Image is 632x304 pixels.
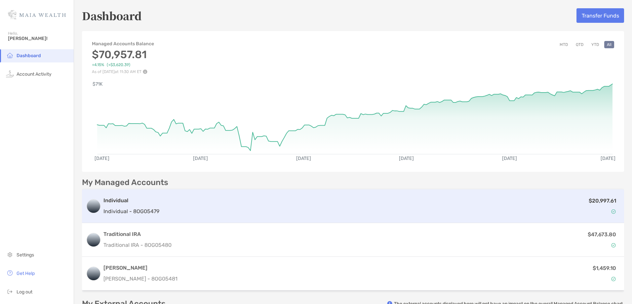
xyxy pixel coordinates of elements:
[193,156,208,161] text: [DATE]
[6,70,14,78] img: activity icon
[502,156,517,161] text: [DATE]
[557,41,571,48] button: MTD
[87,233,100,247] img: logo account
[17,252,34,258] span: Settings
[6,287,14,295] img: logout icon
[95,156,109,161] text: [DATE]
[82,178,168,187] p: My Managed Accounts
[92,69,155,74] p: As of [DATE] at 11:30 AM ET
[604,41,614,48] button: All
[107,62,130,67] span: ( +$3,620.39 )
[611,243,616,247] img: Account Status icon
[143,69,147,74] img: Performance Info
[296,156,311,161] text: [DATE]
[601,156,615,161] text: [DATE]
[611,277,616,281] img: Account Status icon
[103,197,159,205] h3: Individual
[589,41,602,48] button: YTD
[87,267,100,280] img: logo account
[576,8,624,23] button: Transfer Funds
[17,271,35,276] span: Get Help
[8,36,70,41] span: [PERSON_NAME]!
[6,269,14,277] img: get-help icon
[6,250,14,258] img: settings icon
[573,41,586,48] button: QTD
[92,62,104,67] span: +4.15%
[82,8,142,23] h5: Dashboard
[589,197,616,205] p: $20,997.61
[92,41,155,47] h4: Managed Accounts Balance
[103,264,178,272] h3: [PERSON_NAME]
[611,209,616,214] img: Account Status icon
[93,81,103,87] text: $71K
[103,207,159,215] p: Individual - 8OG05479
[8,3,66,26] img: Zoe Logo
[87,200,100,213] img: logo account
[103,241,172,249] p: Traditional IRA - 8OG05480
[103,230,172,238] h3: Traditional IRA
[17,289,32,295] span: Log out
[103,275,178,283] p: [PERSON_NAME] - 8OG05481
[17,53,41,58] span: Dashboard
[588,230,616,239] p: $47,673.80
[593,264,616,272] p: $1,459.10
[399,156,414,161] text: [DATE]
[92,48,155,61] h3: $70,957.81
[17,71,52,77] span: Account Activity
[6,51,14,59] img: household icon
